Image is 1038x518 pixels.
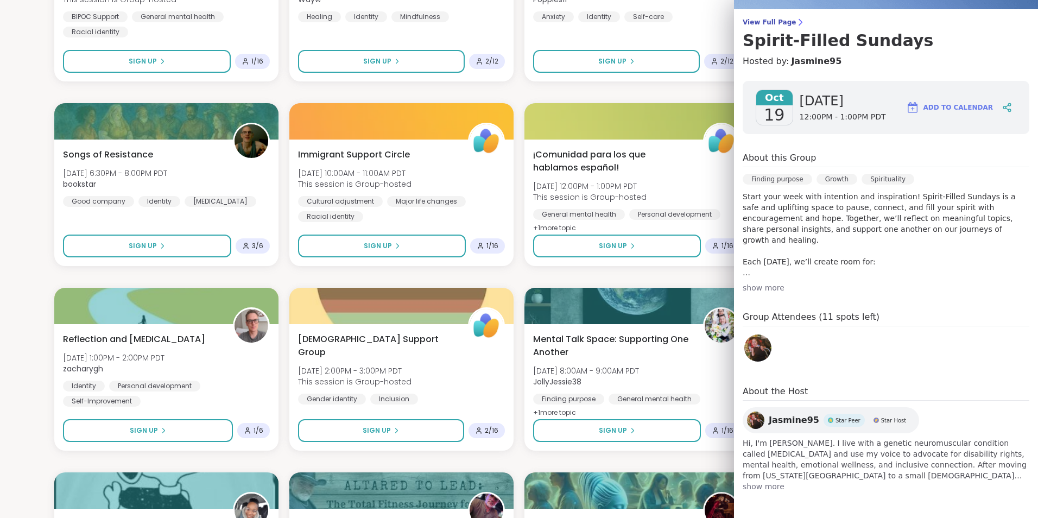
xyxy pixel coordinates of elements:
span: [DATE] [800,92,886,110]
div: General mental health [609,394,700,405]
span: 1 / 16 [251,57,263,66]
div: Personal development [629,209,720,220]
div: Good company [63,196,134,207]
div: Gender identity [298,394,366,405]
button: Sign Up [63,235,231,257]
button: Sign Up [533,235,701,257]
div: General mental health [132,11,224,22]
h4: About the Host [743,385,1029,401]
span: Jasmine95 [769,414,819,427]
div: Finding purpose [533,394,604,405]
img: Jasmine95 [744,334,771,362]
span: Sign Up [363,56,391,66]
img: ShareWell [705,124,738,158]
span: Sign Up [599,241,627,251]
span: 2 / 16 [485,426,498,435]
span: Star Peer [836,416,860,425]
div: Inclusion [370,394,418,405]
span: This session is Group-hosted [533,192,647,203]
h4: Group Attendees (11 spots left) [743,311,1029,326]
span: Reflection and [MEDICAL_DATA] [63,333,205,346]
img: bookstar [235,124,268,158]
div: Finding purpose [743,174,812,185]
div: show more [743,282,1029,293]
p: Start your week with intention and inspiration! Spirit-Filled Sundays is a safe and uplifting spa... [743,191,1029,278]
button: Sign Up [63,50,231,73]
span: [DATE] 10:00AM - 11:00AM PDT [298,168,412,179]
img: Jasmine95 [747,412,764,429]
span: Sign Up [598,56,626,66]
span: 1 / 6 [254,426,263,435]
button: Add to Calendar [901,94,998,121]
span: Sign Up [363,426,391,435]
div: Identity [138,196,180,207]
span: 12:00PM - 1:00PM PDT [800,112,886,123]
div: Mindfulness [391,11,449,22]
b: JollyJessie38 [533,376,581,387]
div: General mental health [533,209,625,220]
span: 19 [764,105,784,125]
span: Songs of Resistance [63,148,153,161]
div: Spirituality [862,174,914,185]
span: Mental Talk Space: Supporting One Another [533,333,691,359]
span: Sign Up [599,426,627,435]
button: Sign Up [63,419,233,442]
img: ShareWell [470,124,503,158]
div: Self-Improvement [63,396,141,407]
span: View Full Page [743,18,1029,27]
span: Star Host [881,416,906,425]
button: Sign Up [298,50,465,73]
span: This session is Group-hosted [298,179,412,189]
img: zacharygh [235,309,268,343]
span: Sign Up [129,241,157,251]
div: Anxiety [533,11,574,22]
span: 1 / 16 [721,426,733,435]
h4: About this Group [743,151,816,165]
div: Self-care [624,11,673,22]
div: Identity [63,381,105,391]
button: Sign Up [533,50,700,73]
span: Immigrant Support Circle [298,148,410,161]
div: Racial identity [298,211,363,222]
h3: Spirit-Filled Sundays [743,31,1029,50]
button: Sign Up [298,235,466,257]
div: BIPOC Support [63,11,128,22]
div: Cultural adjustment [298,196,383,207]
a: Jasmine95 [791,55,841,68]
span: 3 / 6 [252,242,263,250]
span: 1 / 16 [721,242,733,250]
div: Identity [578,11,620,22]
button: Sign Up [533,419,701,442]
img: ShareWell Logomark [906,101,919,114]
span: Add to Calendar [923,103,993,112]
span: [DATE] 2:00PM - 3:00PM PDT [298,365,412,376]
div: Identity [345,11,387,22]
span: Sign Up [130,426,158,435]
span: ¡Comunidad para los que hablamos español! [533,148,691,174]
span: [DATE] 1:00PM - 2:00PM PDT [63,352,164,363]
span: [DATE] 6:30PM - 8:00PM PDT [63,168,167,179]
span: show more [743,481,1029,492]
div: Growth [817,174,857,185]
div: [MEDICAL_DATA] [185,196,256,207]
a: Jasmine95Jasmine95Star PeerStar PeerStar HostStar Host [743,407,919,433]
img: JollyJessie38 [705,309,738,343]
span: [DEMOGRAPHIC_DATA] Support Group [298,333,456,359]
b: bookstar [63,179,96,189]
img: Star Host [874,418,879,423]
a: Jasmine95 [743,333,773,363]
img: Star Peer [828,418,833,423]
span: Hi, I'm [PERSON_NAME]. I live with a genetic neuromuscular condition called [MEDICAL_DATA] and us... [743,438,1029,481]
span: [DATE] 12:00PM - 1:00PM PDT [533,181,647,192]
span: 1 / 16 [486,242,498,250]
span: 2 / 12 [720,57,733,66]
span: 2 / 12 [485,57,498,66]
div: Healing [298,11,341,22]
div: Racial identity [63,27,128,37]
div: Personal development [109,381,200,391]
button: Sign Up [298,419,464,442]
b: zacharygh [63,363,103,374]
span: This session is Group-hosted [298,376,412,387]
span: Sign Up [129,56,157,66]
span: Oct [756,90,793,105]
